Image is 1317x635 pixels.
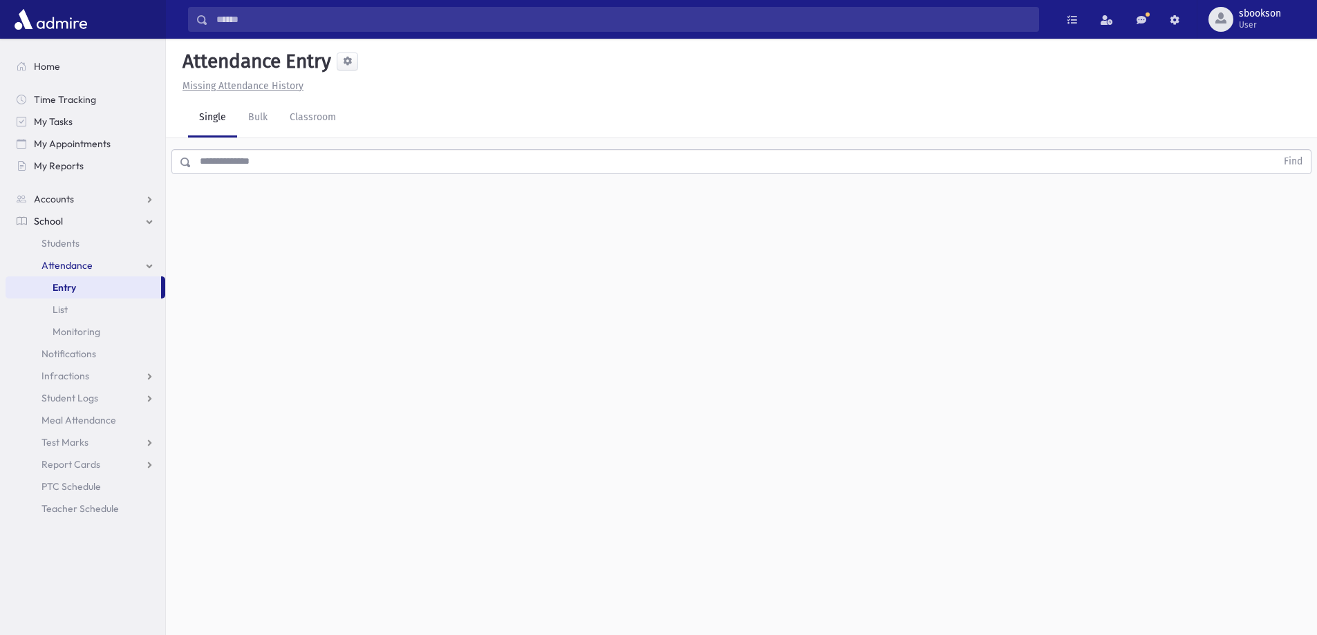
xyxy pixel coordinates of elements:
[34,160,84,172] span: My Reports
[6,188,165,210] a: Accounts
[41,458,100,471] span: Report Cards
[177,80,303,92] a: Missing Attendance History
[6,365,165,387] a: Infractions
[41,348,96,360] span: Notifications
[34,193,74,205] span: Accounts
[41,436,88,448] span: Test Marks
[34,215,63,227] span: School
[6,232,165,254] a: Students
[34,93,96,106] span: Time Tracking
[53,281,76,294] span: Entry
[6,431,165,453] a: Test Marks
[6,155,165,177] a: My Reports
[6,254,165,276] a: Attendance
[237,99,279,138] a: Bulk
[41,259,93,272] span: Attendance
[41,237,80,249] span: Students
[6,210,165,232] a: School
[6,133,165,155] a: My Appointments
[1239,19,1281,30] span: User
[6,497,165,520] a: Teacher Schedule
[279,99,347,138] a: Classroom
[41,480,101,493] span: PTC Schedule
[6,409,165,431] a: Meal Attendance
[177,50,331,73] h5: Attendance Entry
[41,414,116,426] span: Meal Attendance
[6,276,161,298] a: Entry
[41,502,119,515] span: Teacher Schedule
[1239,8,1281,19] span: sbookson
[6,55,165,77] a: Home
[34,60,60,73] span: Home
[188,99,237,138] a: Single
[6,88,165,111] a: Time Tracking
[6,343,165,365] a: Notifications
[34,115,73,128] span: My Tasks
[34,138,111,150] span: My Appointments
[208,7,1038,32] input: Search
[11,6,91,33] img: AdmirePro
[6,453,165,475] a: Report Cards
[41,392,98,404] span: Student Logs
[1276,150,1311,173] button: Find
[6,111,165,133] a: My Tasks
[41,370,89,382] span: Infractions
[6,475,165,497] a: PTC Schedule
[6,387,165,409] a: Student Logs
[53,303,68,316] span: List
[6,298,165,321] a: List
[6,321,165,343] a: Monitoring
[183,80,303,92] u: Missing Attendance History
[53,325,100,338] span: Monitoring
